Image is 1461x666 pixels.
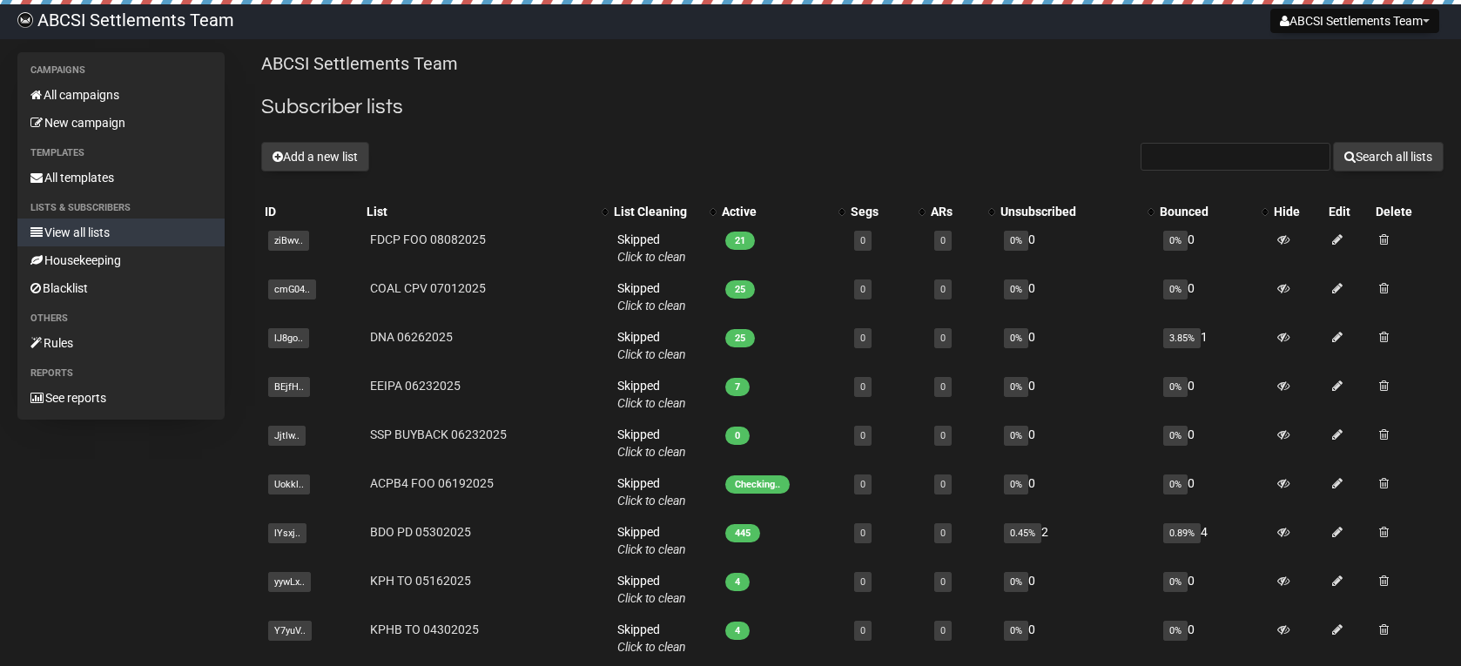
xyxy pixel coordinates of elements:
[725,524,760,542] span: 445
[17,109,225,137] a: New campaign
[370,525,471,539] a: BDO PD 05302025
[268,572,311,592] span: yywLx..
[851,203,910,220] div: Segs
[1270,199,1324,224] th: Hide: No sort applied, sorting is disabled
[17,246,225,274] a: Housekeeping
[940,479,946,490] a: 0
[1004,377,1028,397] span: 0%
[261,199,363,224] th: ID: No sort applied, sorting is disabled
[940,235,946,246] a: 0
[363,199,610,224] th: List: No sort applied, activate to apply an ascending sort
[617,250,686,264] a: Click to clean
[370,232,486,246] a: FDCP FOO 08082025
[1004,426,1028,446] span: 0%
[1325,199,1372,224] th: Edit: No sort applied, sorting is disabled
[17,12,33,28] img: 818717fe0d1a93967a8360cf1c6c54c8
[718,199,847,224] th: Active: No sort applied, activate to apply an ascending sort
[1004,572,1028,592] span: 0%
[1376,203,1440,220] div: Delete
[17,219,225,246] a: View all lists
[725,378,750,396] span: 7
[617,542,686,556] a: Click to clean
[997,199,1155,224] th: Unsubscribed: No sort applied, activate to apply an ascending sort
[617,299,686,313] a: Click to clean
[860,479,865,490] a: 0
[1004,279,1028,299] span: 0%
[370,281,486,295] a: COAL CPV 07012025
[1163,474,1188,494] span: 0%
[268,523,306,543] span: lYsxj..
[1156,199,1270,224] th: Bounced: No sort applied, activate to apply an ascending sort
[261,142,369,172] button: Add a new list
[268,474,310,494] span: Uokkl..
[1163,377,1188,397] span: 0%
[725,573,750,591] span: 4
[370,379,461,393] a: EEIPA 06232025
[1004,474,1028,494] span: 0%
[617,445,686,459] a: Click to clean
[1274,203,1321,220] div: Hide
[1156,370,1270,419] td: 0
[860,625,865,636] a: 0
[617,494,686,508] a: Click to clean
[940,625,946,636] a: 0
[1156,516,1270,565] td: 4
[617,379,686,410] span: Skipped
[1163,328,1201,348] span: 3.85%
[725,622,750,640] span: 4
[610,199,718,224] th: List Cleaning: No sort applied, activate to apply an ascending sort
[17,81,225,109] a: All campaigns
[997,468,1155,516] td: 0
[1163,572,1188,592] span: 0%
[1163,621,1188,641] span: 0%
[370,330,453,344] a: DNA 06262025
[1333,142,1444,172] button: Search all lists
[17,274,225,302] a: Blacklist
[617,591,686,605] a: Click to clean
[17,143,225,164] li: Templates
[1372,199,1444,224] th: Delete: No sort applied, sorting is disabled
[617,396,686,410] a: Click to clean
[17,363,225,384] li: Reports
[860,381,865,393] a: 0
[847,199,927,224] th: Segs: No sort applied, activate to apply an ascending sort
[931,203,980,220] div: ARs
[997,321,1155,370] td: 0
[617,640,686,654] a: Click to clean
[997,224,1155,272] td: 0
[617,330,686,361] span: Skipped
[997,565,1155,614] td: 0
[268,279,316,299] span: cmG04..
[860,284,865,295] a: 0
[997,370,1155,419] td: 0
[370,476,494,490] a: ACPB4 FOO 06192025
[725,232,755,250] span: 21
[17,329,225,357] a: Rules
[1156,468,1270,516] td: 0
[725,329,755,347] span: 25
[617,347,686,361] a: Click to clean
[1163,426,1188,446] span: 0%
[940,430,946,441] a: 0
[268,621,312,641] span: Y7yuV..
[940,381,946,393] a: 0
[614,203,701,220] div: List Cleaning
[1163,523,1201,543] span: 0.89%
[367,203,593,220] div: List
[370,427,507,441] a: SSP BUYBACK 06232025
[268,426,306,446] span: Jjtlw..
[1004,328,1028,348] span: 0%
[1329,203,1369,220] div: Edit
[940,333,946,344] a: 0
[725,475,790,494] span: Checking..
[1156,272,1270,321] td: 0
[860,333,865,344] a: 0
[1156,321,1270,370] td: 1
[1004,231,1028,251] span: 0%
[617,574,686,605] span: Skipped
[261,52,1444,76] p: ABCSI Settlements Team
[927,199,998,224] th: ARs: No sort applied, activate to apply an ascending sort
[17,164,225,192] a: All templates
[997,516,1155,565] td: 2
[617,281,686,313] span: Skipped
